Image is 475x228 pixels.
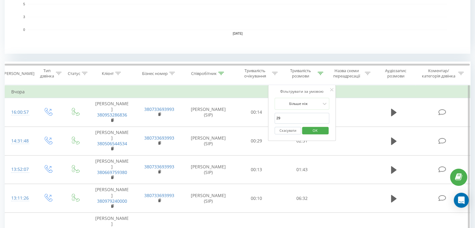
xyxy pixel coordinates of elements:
div: Статус [68,71,80,76]
a: 380669759380 [97,169,127,175]
div: Бізнес номер [142,71,168,76]
div: Тип дзвінка [39,68,54,79]
a: 380733693993 [144,106,174,112]
td: [PERSON_NAME] (SIP) [183,184,234,213]
div: Фільтрувати за умовою [275,88,329,95]
td: 00:29 [234,126,279,155]
div: 16:00:57 [11,106,28,118]
td: 00:10 [234,184,279,213]
td: 00:14 [234,98,279,127]
text: 5 [23,2,25,6]
td: [PERSON_NAME] [88,126,136,155]
div: Клієнт [102,71,114,76]
div: Співробітник [191,71,217,76]
div: 13:52:07 [11,163,28,176]
div: Аудіозапис розмови [378,68,414,79]
button: OK [302,127,329,135]
a: 380953286836 [97,112,127,118]
input: 00:00 [275,113,329,124]
a: 380733693993 [144,164,174,170]
text: [DATE] [233,32,243,35]
div: Тривалість очікування [240,68,271,79]
button: Скасувати [275,127,301,135]
a: 380979240000 [97,198,127,204]
div: 13:11:26 [11,192,28,204]
td: [PERSON_NAME] [88,98,136,127]
td: 01:43 [279,155,324,184]
td: 00:13 [234,155,279,184]
td: [PERSON_NAME] [88,184,136,213]
a: 380733693993 [144,135,174,141]
td: [PERSON_NAME] (SIP) [183,126,234,155]
td: [PERSON_NAME] [88,155,136,184]
td: [PERSON_NAME] (SIP) [183,155,234,184]
td: [PERSON_NAME] (SIP) [183,98,234,127]
span: OK [306,126,324,135]
div: Назва схеми переадресації [330,68,363,79]
td: 06:32 [279,184,324,213]
div: [PERSON_NAME] [3,71,34,76]
div: 14:31:48 [11,135,28,147]
text: 3 [23,15,25,19]
td: Вчора [5,86,470,98]
a: 380733693993 [144,192,174,198]
div: Тривалість розмови [285,68,316,79]
div: Open Intercom Messenger [454,193,469,208]
div: Коментар/категорія дзвінка [420,68,457,79]
text: 0 [23,28,25,32]
a: 380506544534 [97,141,127,146]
